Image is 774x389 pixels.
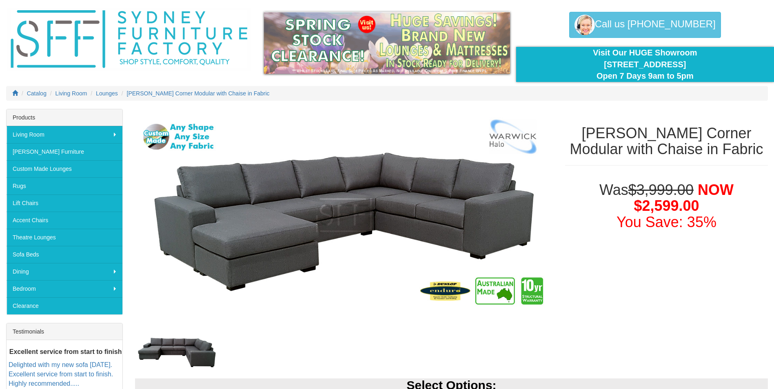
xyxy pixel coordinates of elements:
[565,125,768,157] h1: [PERSON_NAME] Corner Modular with Chaise in Fabric
[7,229,122,246] a: Theatre Lounges
[7,194,122,212] a: Lift Chairs
[628,181,694,198] del: $3,999.00
[634,181,733,214] span: NOW $2,599.00
[7,126,122,143] a: Living Room
[7,246,122,263] a: Sofa Beds
[7,8,251,71] img: Sydney Furniture Factory
[7,297,122,314] a: Clearance
[522,47,768,82] div: Visit Our HUGE Showroom [STREET_ADDRESS] Open 7 Days 9am to 5pm
[9,361,113,387] a: Delighted with my new sofa [DATE]. Excellent service from start to finish. Highly recommended.....
[7,160,122,177] a: Custom Made Lounges
[7,109,122,126] div: Products
[617,214,716,230] font: You Save: 35%
[9,348,122,355] b: Excellent service from start to finish
[7,143,122,160] a: [PERSON_NAME] Furniture
[55,90,87,97] a: Living Room
[27,90,47,97] a: Catalog
[7,177,122,194] a: Rugs
[127,90,270,97] a: [PERSON_NAME] Corner Modular with Chaise in Fabric
[7,263,122,280] a: Dining
[96,90,118,97] a: Lounges
[7,280,122,297] a: Bedroom
[7,323,122,340] div: Testimonials
[7,212,122,229] a: Accent Chairs
[565,182,768,230] h1: Was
